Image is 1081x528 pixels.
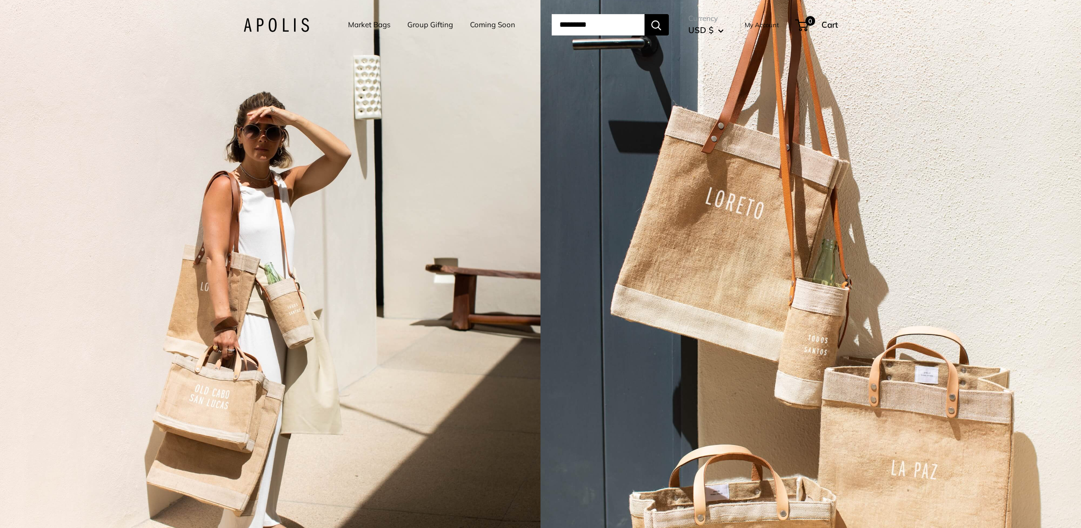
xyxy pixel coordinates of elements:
[745,19,779,31] a: My Account
[796,17,838,33] a: 0 Cart
[470,18,515,32] a: Coming Soon
[688,22,724,38] button: USD $
[244,18,309,32] img: Apolis
[805,16,815,26] span: 0
[821,19,838,30] span: Cart
[645,14,669,35] button: Search
[688,12,724,25] span: Currency
[552,14,645,35] input: Search...
[407,18,453,32] a: Group Gifting
[688,25,714,35] span: USD $
[348,18,390,32] a: Market Bags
